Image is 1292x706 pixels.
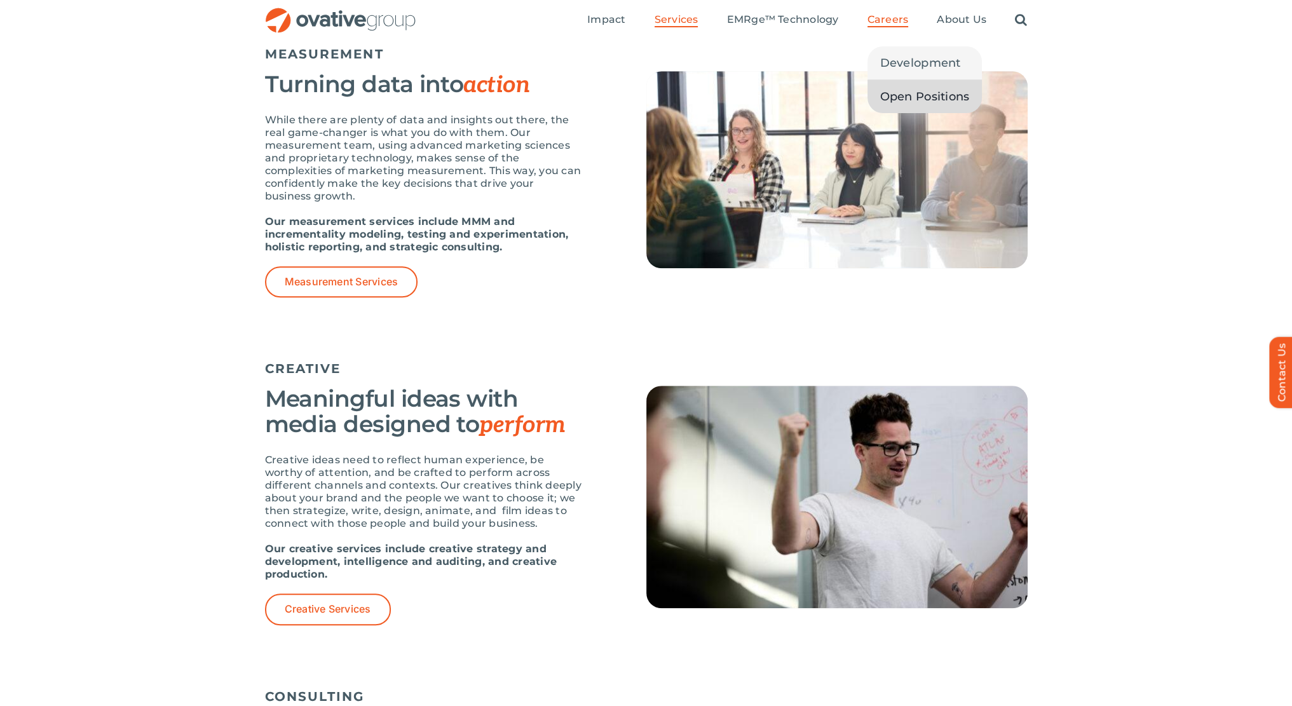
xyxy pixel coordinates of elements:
span: action [463,71,529,99]
span: Impact [587,13,625,26]
h3: Meaningful ideas with media designed to [265,386,583,438]
a: Search [1015,13,1027,27]
span: Open Positions [880,88,970,105]
strong: Our creative services include creative strategy and development, intelligence and auditing, and c... [265,543,557,580]
h5: CREATIVE [265,361,1028,376]
a: Careers [867,13,909,27]
span: Careers [867,13,909,26]
a: OG_Full_horizontal_RGB [264,6,417,18]
a: EMRge™ Technology [726,13,838,27]
p: Creative ideas need to reflect human experience, be worthy of attention, and be crafted to perfor... [265,454,583,530]
span: Services [655,13,698,26]
a: About Us [937,13,986,27]
span: Creative Services [285,603,371,615]
span: Measurement Services [285,276,398,288]
span: Development [880,54,961,72]
span: perform [479,411,565,439]
a: Services [655,13,698,27]
a: Open Positions [867,80,983,113]
span: About Us [937,13,986,26]
a: Development [867,46,983,79]
h5: CONSULTING [265,689,1028,704]
img: Services – Measurement [646,71,1028,268]
a: Impact [587,13,625,27]
img: Services – Creative [646,386,1028,608]
strong: Our measurement services include MMM and incrementality modeling, testing and experimentation, ho... [265,215,569,253]
h5: MEASUREMENT [265,46,1028,62]
span: EMRge™ Technology [726,13,838,26]
h3: Turning data into [265,71,583,98]
p: While there are plenty of data and insights out there, the real game-changer is what you do with ... [265,114,583,203]
a: Creative Services [265,594,391,625]
a: Measurement Services [265,266,418,297]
